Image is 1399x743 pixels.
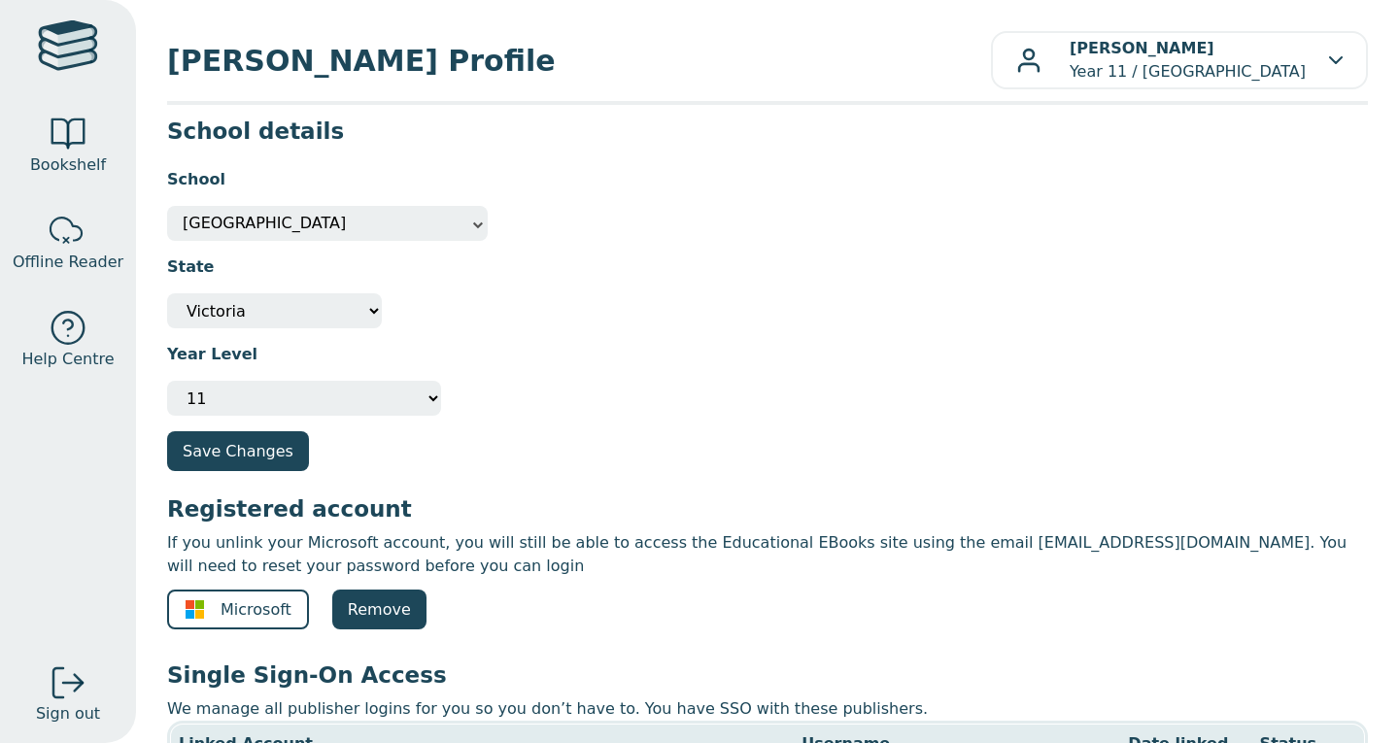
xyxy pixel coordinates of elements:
[167,531,1368,578] p: If you unlink your Microsoft account, you will still be able to access the Educational EBooks sit...
[167,494,1368,523] h3: Registered account
[167,343,257,366] label: Year Level
[30,153,106,177] span: Bookshelf
[332,590,427,629] a: Remove
[36,702,100,726] span: Sign out
[167,39,991,83] span: [PERSON_NAME] Profile
[221,598,291,622] span: Microsoft
[1070,39,1214,57] b: [PERSON_NAME]
[991,31,1368,89] button: [PERSON_NAME]Year 11 / [GEOGRAPHIC_DATA]
[167,255,214,279] label: State
[183,206,472,241] span: Preston High School
[185,599,205,620] img: ms-symbollockup_mssymbol_19.svg
[167,697,1368,721] p: We manage all publisher logins for you so you don’t have to. You have SSO with these publishers.
[167,660,1368,690] h3: Single Sign-On Access
[21,348,114,371] span: Help Centre
[1070,37,1306,84] p: Year 11 / [GEOGRAPHIC_DATA]
[167,168,225,191] label: School
[13,251,123,274] span: Offline Reader
[167,431,309,471] button: Save Changes
[167,117,1368,146] h3: School details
